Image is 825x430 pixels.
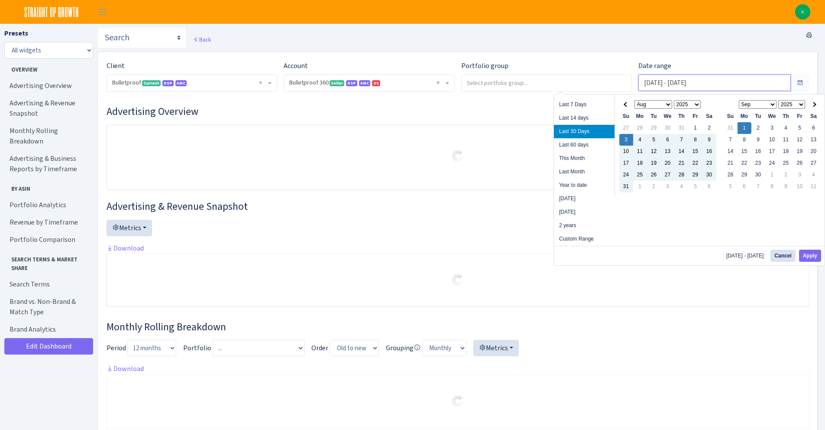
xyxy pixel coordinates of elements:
td: 4 [633,134,647,146]
li: [DATE] [554,205,615,219]
li: This Month [554,152,615,165]
h3: Widget #1 [107,105,809,118]
td: 6 [738,181,751,192]
td: 2 [779,169,793,181]
td: 16 [751,146,765,157]
td: 12 [647,146,661,157]
img: Preloader [451,149,465,163]
a: Download [107,244,144,253]
a: Revenue by Timeframe [4,214,91,231]
td: 10 [619,146,633,157]
span: Current [142,80,161,86]
td: 8 [765,181,779,192]
td: 8 [738,134,751,146]
td: 11 [807,181,821,192]
li: Last 14 days [554,111,615,125]
td: 6 [702,181,716,192]
td: 23 [702,157,716,169]
td: 8 [689,134,702,146]
th: Tu [647,111,661,122]
td: 7 [675,134,689,146]
td: 10 [793,181,807,192]
td: 4 [807,169,821,181]
td: 1 [738,122,751,134]
td: 5 [793,122,807,134]
li: Last Month [554,165,615,179]
th: Tu [751,111,765,122]
td: 19 [793,146,807,157]
label: Portfolio group [461,61,508,71]
td: 5 [689,181,702,192]
td: 31 [619,181,633,192]
span: Bulletproof <span class="badge badge-success">Current</span><span class="badge badge-primary">DSP... [107,75,277,91]
span: DSP [162,80,174,86]
label: Presets [4,28,28,39]
td: 22 [689,157,702,169]
td: 18 [779,146,793,157]
td: 29 [647,122,661,134]
li: Custom Range [554,232,615,246]
td: 19 [647,157,661,169]
td: 2 [751,122,765,134]
td: 27 [619,122,633,134]
a: Edit Dashboard [4,338,93,355]
td: 4 [779,122,793,134]
span: By ASIN [5,181,91,193]
a: K [795,4,810,20]
td: 9 [702,134,716,146]
td: 17 [619,157,633,169]
td: 14 [724,146,738,157]
li: Last 60 days [554,138,615,152]
td: 20 [807,146,821,157]
h3: Widget #38 [107,321,809,333]
li: [DATE] [554,192,615,205]
i: Avg. daily only for these metrics:<br> Sessions<br> Units<br> Revenue<br> Spend<br> Sales<br> Cli... [414,344,421,351]
span: Remove all items [437,78,440,87]
td: 15 [689,146,702,157]
td: 30 [702,169,716,181]
td: 3 [765,122,779,134]
td: 27 [661,169,675,181]
span: Bulletproof 360 <span class="badge badge-success">Seller</span><span class="badge badge-primary">... [284,75,454,91]
th: Fr [793,111,807,122]
a: Advertising & Revenue Snapshot [4,94,91,122]
a: Advertising & Business Reports by Timeframe [4,150,91,178]
td: 12 [793,134,807,146]
span: [DATE] - [DATE] [726,253,767,258]
label: Grouping [386,343,421,353]
label: Period [107,343,126,353]
th: We [765,111,779,122]
a: Portfolio Comparison [4,231,91,248]
td: 15 [738,146,751,157]
td: 29 [689,169,702,181]
td: 26 [793,157,807,169]
span: AMC [175,80,187,86]
span: Amazon Marketing Cloud [359,80,370,86]
td: 26 [647,169,661,181]
td: 18 [633,157,647,169]
td: 1 [689,122,702,134]
label: Order [311,343,328,353]
td: 25 [633,169,647,181]
button: Toggle navigation [91,5,113,19]
td: 6 [661,134,675,146]
th: Th [675,111,689,122]
span: Search Terms & Market Share [5,252,91,272]
a: Search Terms [4,276,91,293]
td: 30 [751,169,765,181]
td: 6 [807,122,821,134]
td: 9 [779,181,793,192]
img: Kenzie Smith [795,4,810,20]
td: 17 [765,146,779,157]
td: 30 [661,122,675,134]
td: 3 [619,134,633,146]
td: 28 [633,122,647,134]
td: 11 [633,146,647,157]
span: Bulletproof 360 <span class="badge badge-success">Seller</span><span class="badge badge-primary">... [289,78,443,87]
a: Brand vs. Non-Brand & Match Type [4,293,91,321]
td: 3 [661,181,675,192]
td: 4 [675,181,689,192]
label: Client [107,61,125,71]
td: 10 [765,134,779,146]
button: Metrics [473,340,519,356]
